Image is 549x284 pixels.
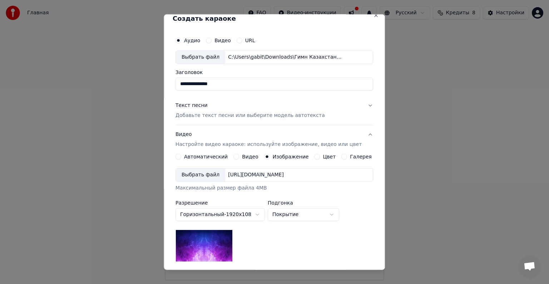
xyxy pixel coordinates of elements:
label: Подгонка [268,200,339,205]
label: Автоматический [184,154,228,159]
div: Выбрать файл [176,168,225,181]
label: Цвет [323,154,336,159]
p: Добавьте текст песни или выберите модель автотекста [175,112,325,119]
label: Галерея [350,154,372,159]
label: Заголовок [175,70,373,75]
button: Текст песниДобавьте текст песни или выберите модель автотекста [175,96,373,125]
label: Разрешение [175,200,265,205]
div: Видео [175,131,362,148]
button: ВидеоНастройте видео караоке: используйте изображение, видео или цвет [175,125,373,154]
div: C:\Users\gabit\Downloads\Гимн Казахстана.mp3 [225,54,347,61]
div: Максимальный размер файла 4MB [175,185,373,192]
label: Видео [214,38,231,43]
label: Изображение [273,154,309,159]
label: Видео [242,154,258,159]
div: Текст песни [175,102,208,109]
h2: Создать караоке [173,15,376,22]
div: Выбрать файл [176,51,225,64]
label: URL [245,38,255,43]
label: Аудио [184,38,200,43]
div: [URL][DOMAIN_NAME] [225,171,287,178]
p: Настройте видео караоке: используйте изображение, видео или цвет [175,141,362,148]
